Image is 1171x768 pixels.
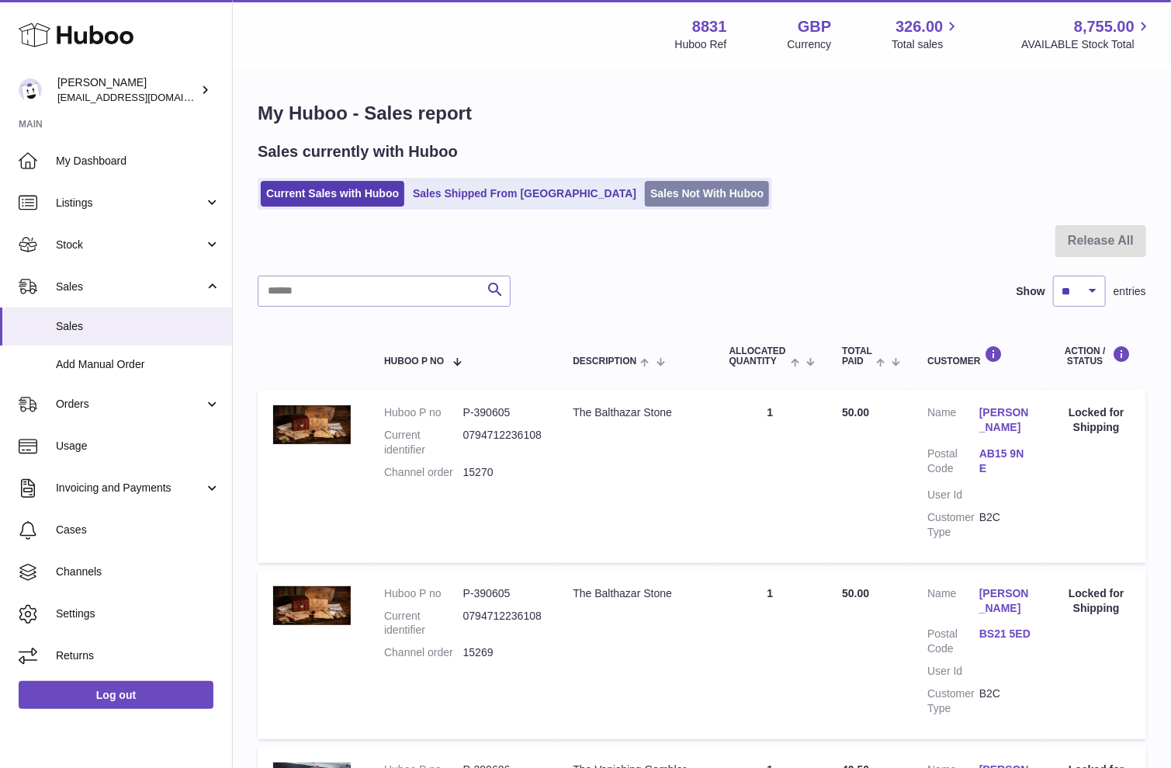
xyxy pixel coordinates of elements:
[927,447,979,480] dt: Postal Code
[463,465,542,480] dd: 15270
[463,586,542,601] dd: P-390605
[979,586,1031,616] a: [PERSON_NAME]
[729,346,787,367] span: ALLOCATED Quantity
[56,481,204,495] span: Invoicing and Payments
[979,627,1031,641] a: BS21 5ED
[258,101,1146,126] h1: My Huboo - Sales report
[56,648,220,663] span: Returns
[273,405,351,444] img: 1640116874.jpg
[1021,37,1152,52] span: AVAILABLE Stock Total
[1074,16,1135,37] span: 8,755.00
[56,565,220,579] span: Channels
[57,75,197,105] div: [PERSON_NAME]
[979,405,1031,435] a: [PERSON_NAME]
[842,587,869,599] span: 50.00
[979,686,1031,716] dd: B2C
[979,447,1031,476] a: AB15 9NE
[692,16,727,37] strong: 8831
[384,645,463,660] dt: Channel order
[896,16,943,37] span: 326.00
[261,181,404,207] a: Current Sales with Huboo
[56,397,204,412] span: Orders
[56,523,220,537] span: Cases
[1062,346,1131,367] div: Action / Status
[788,37,832,52] div: Currency
[384,356,444,367] span: Huboo P no
[56,280,204,294] span: Sales
[927,510,979,540] dt: Customer Type
[57,91,228,103] span: [EMAIL_ADDRESS][DOMAIN_NAME]
[273,586,351,625] img: 1640116874.jpg
[1062,586,1131,616] div: Locked for Shipping
[19,78,42,102] img: rob@themysteryagency.com
[927,586,979,620] dt: Name
[56,319,220,334] span: Sales
[573,586,698,601] div: The Balthazar Stone
[927,488,979,502] dt: User Id
[979,510,1031,540] dd: B2C
[927,346,1031,367] div: Customer
[56,606,220,621] span: Settings
[258,141,458,162] h2: Sales currently with Huboo
[384,428,463,457] dt: Current identifier
[842,346,872,367] span: Total paid
[1062,405,1131,435] div: Locked for Shipping
[463,428,542,457] dd: 0794712236108
[407,181,642,207] a: Sales Shipped From [GEOGRAPHIC_DATA]
[1021,16,1152,52] a: 8,755.00 AVAILABLE Stock Total
[19,681,213,709] a: Log out
[1017,284,1045,299] label: Show
[56,154,220,169] span: My Dashboard
[927,627,979,656] dt: Postal Code
[1114,284,1146,299] span: entries
[645,181,769,207] a: Sales Not With Huboo
[842,406,869,419] span: 50.00
[798,16,831,37] strong: GBP
[927,686,979,716] dt: Customer Type
[714,571,827,739] td: 1
[892,16,961,52] a: 326.00 Total sales
[463,645,542,660] dd: 15269
[573,405,698,420] div: The Balthazar Stone
[573,356,636,367] span: Description
[675,37,727,52] div: Huboo Ref
[384,405,463,420] dt: Huboo P no
[927,664,979,679] dt: User Id
[384,465,463,480] dt: Channel order
[714,390,827,562] td: 1
[892,37,961,52] span: Total sales
[56,238,204,252] span: Stock
[463,609,542,638] dd: 0794712236108
[56,439,220,454] span: Usage
[927,405,979,439] dt: Name
[56,196,204,210] span: Listings
[384,609,463,638] dt: Current identifier
[384,586,463,601] dt: Huboo P no
[463,405,542,420] dd: P-390605
[56,357,220,372] span: Add Manual Order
